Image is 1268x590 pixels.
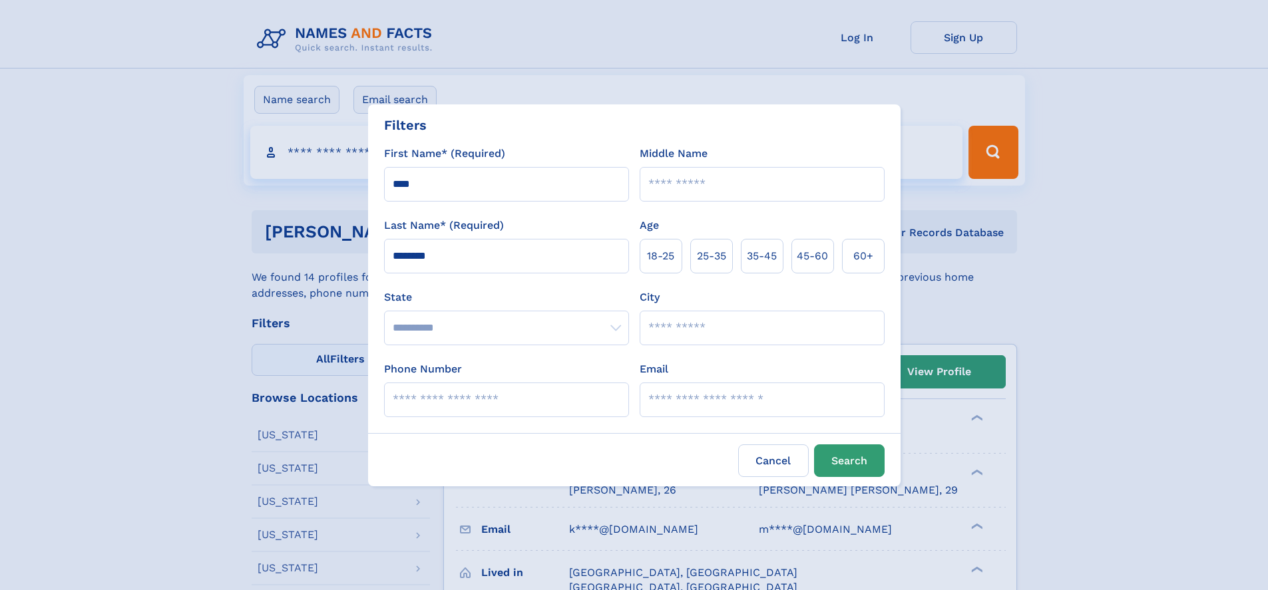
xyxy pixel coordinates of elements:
label: Phone Number [384,361,462,377]
span: 18‑25 [647,248,674,264]
span: 25‑35 [697,248,726,264]
span: 60+ [853,248,873,264]
label: City [640,289,660,305]
span: 35‑45 [747,248,777,264]
label: Last Name* (Required) [384,218,504,233]
button: Search [814,444,885,477]
label: Cancel [738,444,809,477]
span: 45‑60 [797,248,828,264]
label: First Name* (Required) [384,146,505,162]
div: Filters [384,115,427,135]
label: Middle Name [640,146,708,162]
label: State [384,289,629,305]
label: Email [640,361,668,377]
label: Age [640,218,659,233]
